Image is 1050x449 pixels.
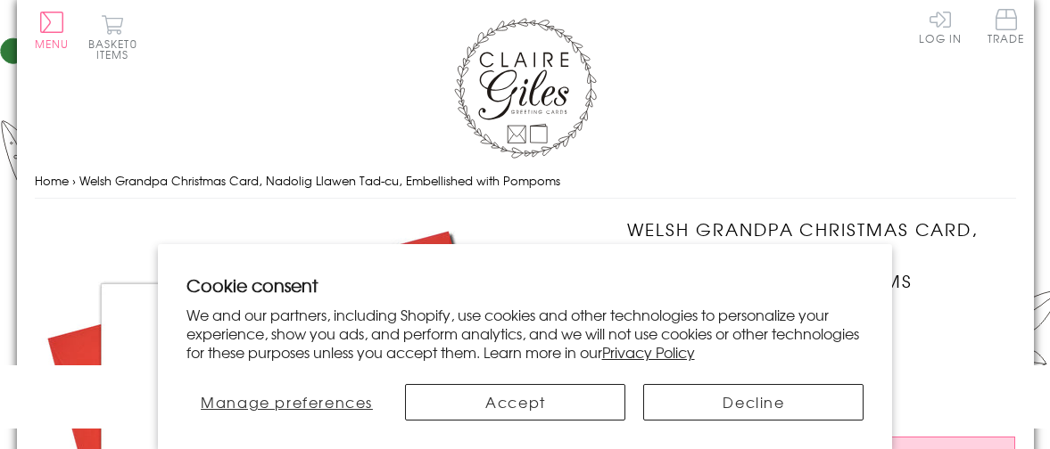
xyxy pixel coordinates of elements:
[35,36,70,52] span: Menu
[186,306,864,361] p: We and our partners, including Shopify, use cookies and other technologies to personalize your ex...
[405,384,625,420] button: Accept
[919,9,962,44] a: Log In
[96,36,137,62] span: 0 items
[201,391,373,412] span: Manage preferences
[988,9,1025,44] span: Trade
[186,273,864,298] h2: Cookie consent
[186,384,388,420] button: Manage preferences
[988,9,1025,47] a: Trade
[643,384,864,420] button: Decline
[35,163,1016,200] nav: breadcrumbs
[72,172,76,189] span: ›
[88,14,137,60] button: Basket0 items
[454,18,597,159] img: Claire Giles Greetings Cards
[79,172,560,189] span: Welsh Grandpa Christmas Card, Nadolig Llawen Tad-cu, Embellished with Pompoms
[35,172,69,189] a: Home
[602,341,695,363] a: Privacy Policy
[627,216,1015,293] h1: Welsh Grandpa Christmas Card, Nadolig Llawen Tad-cu, Embellished with Pompoms
[35,12,70,49] button: Menu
